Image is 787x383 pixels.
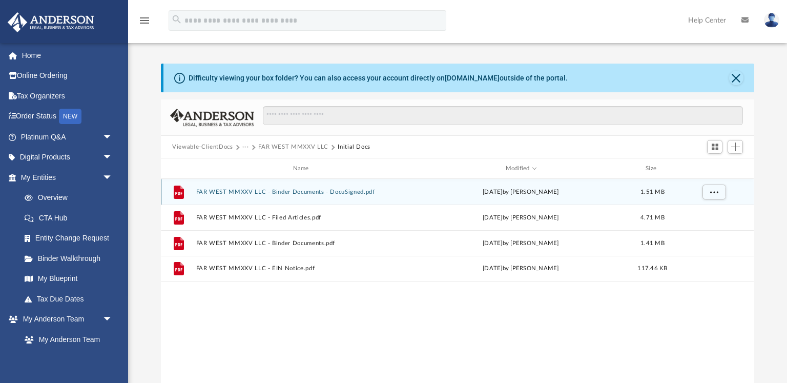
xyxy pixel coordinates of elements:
[638,266,668,271] span: 117.46 KB
[414,213,628,223] div: [DATE] by [PERSON_NAME]
[764,13,779,28] img: User Pic
[414,188,628,197] div: [DATE] by [PERSON_NAME]
[678,164,750,173] div: id
[102,309,123,330] span: arrow_drop_down
[640,215,665,220] span: 4.71 MB
[632,164,673,173] div: Size
[640,189,665,195] span: 1.51 MB
[7,45,128,66] a: Home
[14,248,128,269] a: Binder Walkthrough
[102,167,123,188] span: arrow_drop_down
[165,164,191,173] div: id
[59,109,81,124] div: NEW
[171,14,182,25] i: search
[102,127,123,148] span: arrow_drop_down
[189,73,568,84] div: Difficulty viewing your box folder? You can also access your account directly on outside of the p...
[7,167,128,188] a: My Entitiesarrow_drop_down
[14,188,128,208] a: Overview
[196,164,409,173] div: Name
[196,240,410,247] button: FAR WEST MMXXV LLC - Binder Documents.pdf
[263,106,743,126] input: Search files and folders
[640,240,665,246] span: 1.41 MB
[14,289,128,309] a: Tax Due Dates
[14,269,123,289] a: My Blueprint
[7,106,128,127] a: Order StatusNEW
[196,265,410,272] button: FAR WEST MMXXV LLC - EIN Notice.pdf
[5,12,97,32] img: Anderson Advisors Platinum Portal
[729,71,743,85] button: Close
[414,164,628,173] div: Modified
[138,19,151,27] a: menu
[14,329,118,350] a: My Anderson Team
[196,189,410,195] button: FAR WEST MMXXV LLC - Binder Documents - DocuSigned.pdf
[14,208,128,228] a: CTA Hub
[702,185,726,200] button: More options
[242,143,249,152] button: ···
[7,127,128,147] a: Platinum Q&Aarrow_drop_down
[138,14,151,27] i: menu
[258,143,328,152] button: FAR WEST MMXXV LLC
[196,214,410,221] button: FAR WEST MMXXV LLC - Filed Articles.pdf
[172,143,233,152] button: Viewable-ClientDocs
[445,74,500,82] a: [DOMAIN_NAME]
[728,140,743,154] button: Add
[14,228,128,249] a: Entity Change Request
[414,239,628,248] div: [DATE] by [PERSON_NAME]
[707,140,722,154] button: Switch to Grid View
[7,147,128,168] a: Digital Productsarrow_drop_down
[7,309,123,330] a: My Anderson Teamarrow_drop_down
[338,143,370,152] button: Initial Docs
[7,86,128,106] a: Tax Organizers
[102,147,123,168] span: arrow_drop_down
[7,66,128,86] a: Online Ordering
[414,264,628,273] div: [DATE] by [PERSON_NAME]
